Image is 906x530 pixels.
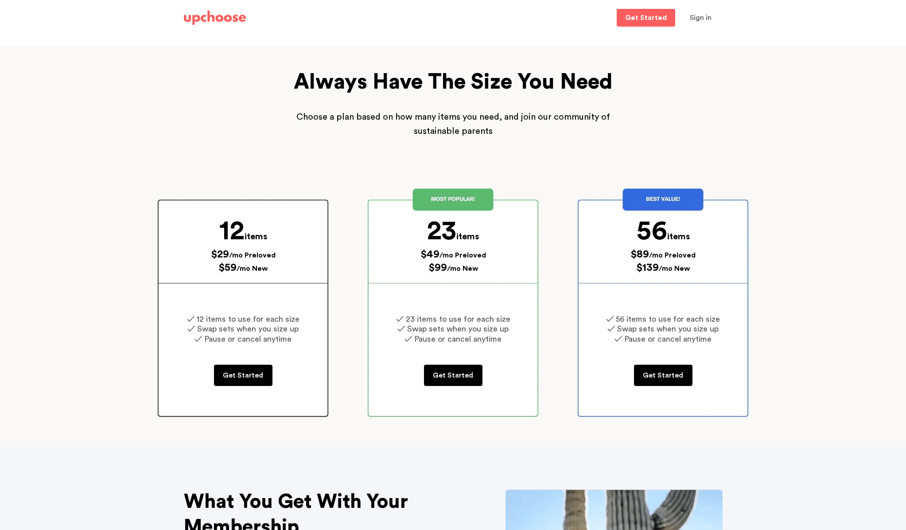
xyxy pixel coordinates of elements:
span: $139 [636,262,659,273]
span: items [456,232,479,241]
span: /mo New [447,265,478,272]
a: Get Started [214,365,272,386]
span: items [667,232,690,241]
span: 56 [637,218,667,244]
span: /mo New [659,265,690,272]
span: $59 [218,262,237,273]
span: ✓ 12 items to use for each size [187,315,299,323]
span: ✓ Swap sets when you size up [397,325,509,333]
button: Sign in [679,9,723,27]
p: Get Started [625,14,667,21]
p: Get Started [223,370,263,381]
a: Get Started [617,9,675,27]
span: $89 [630,249,649,260]
a: Get Started [634,365,692,386]
span: 23 [427,218,456,244]
span: /mo Preloved [439,252,486,259]
span: $99 [428,262,447,273]
span: ✓ Pause or cancel anytime [614,335,712,343]
p: Get Started [433,370,473,381]
p: Get Started [643,370,683,381]
span: $49 [420,249,439,260]
span: /mo Preloved [229,252,276,259]
span: ✓ Pause or cancel anytime [404,335,502,343]
span: Always Have The Size You Need [294,71,613,93]
span: ✓ Swap sets when you size up [187,325,299,333]
img: UpChoose [184,11,246,25]
span: ✓ 23 items to use for each size [396,315,510,323]
span: Sign in [690,14,712,21]
span: /mo Preloved [649,252,696,259]
span: ✓ 56 items to use for each size [606,315,720,323]
span: items [245,232,267,241]
span: $29 [211,249,229,260]
span: ✓ Pause or cancel anytime [194,335,292,343]
a: UpChoose [184,9,246,27]
span: Choose a plan based on how many items you need, and join our community of sustainable parents [296,113,610,136]
a: Get Started [424,365,482,386]
span: /mo New [237,265,268,272]
span: 12 [219,218,245,244]
span: ✓ Swap sets when you size up [607,325,719,333]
